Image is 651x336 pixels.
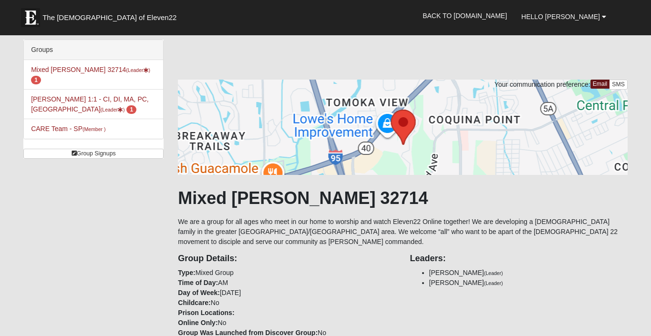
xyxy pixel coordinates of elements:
h4: Leaders: [410,254,628,264]
span: Hello [PERSON_NAME] [521,13,600,20]
li: [PERSON_NAME] [429,268,628,278]
li: [PERSON_NAME] [429,278,628,288]
small: (Leader ) [101,107,125,112]
strong: Childcare: [178,299,210,306]
span: Your communication preference: [495,81,590,88]
strong: Type: [178,269,195,276]
small: (Member ) [83,126,105,132]
a: CARE Team - SP(Member ) [31,125,105,132]
a: The [DEMOGRAPHIC_DATA] of Eleven22 [16,3,207,27]
h1: Mixed [PERSON_NAME] 32714 [178,188,628,208]
a: Mixed [PERSON_NAME] 32714(Leader) 1 [31,66,150,83]
a: SMS [609,80,628,90]
span: number of pending members [31,76,41,84]
img: Eleven22 logo [21,8,40,27]
small: (Leader) [484,270,503,276]
div: Groups [24,40,163,60]
small: (Leader) [484,280,503,286]
a: Group Signups [23,149,164,159]
span: The [DEMOGRAPHIC_DATA] of Eleven22 [42,13,176,22]
a: Hello [PERSON_NAME] [514,5,613,29]
span: number of pending members [126,105,136,114]
a: [PERSON_NAME] 1:1 - CI, DI, MA, PC, [GEOGRAPHIC_DATA](Leader) 1 [31,95,149,113]
strong: Time of Day: [178,279,218,286]
h4: Group Details: [178,254,395,264]
strong: Prison Locations: [178,309,234,316]
small: (Leader ) [126,67,150,73]
a: Back to [DOMAIN_NAME] [415,4,514,28]
strong: Day of Week: [178,289,220,296]
a: Email [590,80,610,89]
